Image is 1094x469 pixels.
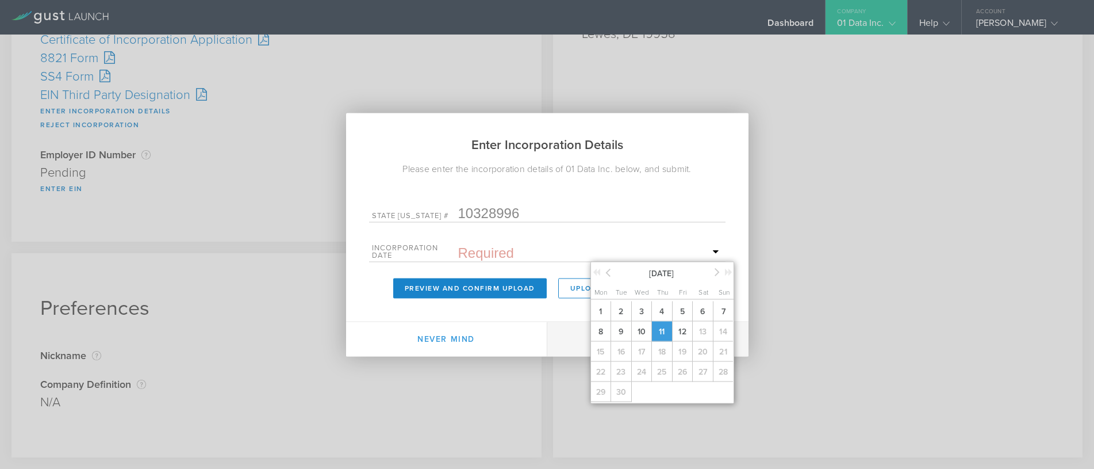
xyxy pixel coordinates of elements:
span: 6 [692,301,713,321]
span: Fri [679,288,688,296]
span: Thu [657,288,669,296]
button: Upload a different File [558,278,690,298]
div: Please enter the incorporation details of 01 Data Inc. below, and submit. [346,162,748,176]
label: State [US_STATE] # [372,212,458,222]
span: [DATE] [613,265,711,280]
span: Mon [594,288,608,296]
span: 1 [590,301,611,321]
span: 2 [611,301,631,321]
span: 10 [631,321,652,341]
span: 12 [672,321,693,341]
span: 11 [651,321,672,341]
input: Required [458,244,723,261]
span: 5 [672,301,693,321]
button: Never mind [346,322,547,356]
span: 4 [651,301,672,321]
label: Incorporation Date [372,244,458,261]
span: 7 [713,301,734,321]
span: 8 [590,321,611,341]
input: Required [458,204,723,222]
h2: Enter Incorporation Details [346,113,748,162]
span: Wed [635,288,649,296]
span: Sun [719,288,730,296]
button: Preview and Confirm Upload [393,278,547,298]
span: Sat [698,288,708,296]
button: Submit [547,322,748,356]
span: Tue [616,288,627,296]
span: 9 [611,321,631,341]
span: 3 [631,301,652,321]
iframe: Chat Widget [1037,414,1094,469]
